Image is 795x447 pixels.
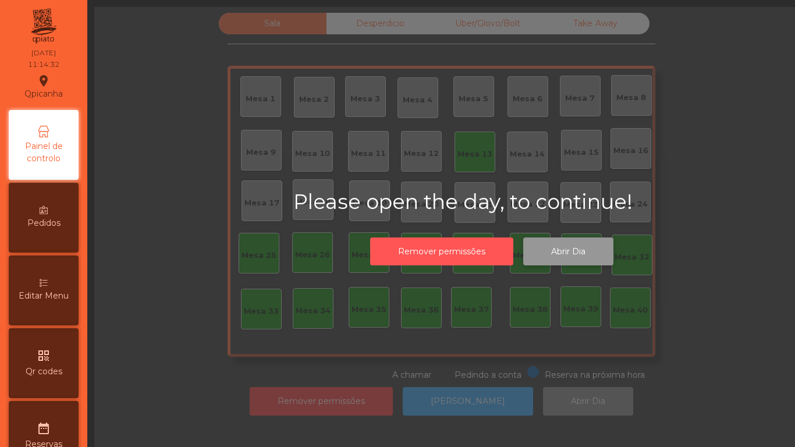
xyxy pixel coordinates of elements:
h2: Please open the day, to continue! [293,190,691,214]
img: qpiato [29,6,58,47]
i: date_range [37,421,51,435]
i: qr_code [37,349,51,363]
div: 11:14:32 [28,59,59,70]
span: Painel de controlo [12,140,76,165]
div: [DATE] [31,48,56,58]
button: Abrir Dia [523,237,613,266]
span: Qr codes [26,366,62,378]
i: location_on [37,74,51,88]
div: Qpicanha [24,72,63,101]
span: Pedidos [27,217,61,229]
button: Remover permissões [370,237,513,266]
span: Editar Menu [19,290,69,302]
